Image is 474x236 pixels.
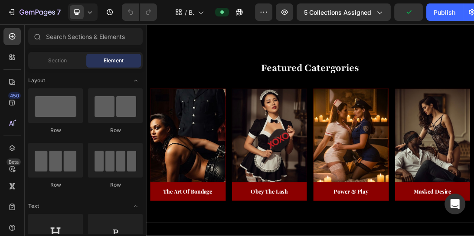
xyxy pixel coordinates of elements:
iframe: Design area [146,24,474,236]
input: Search Sections & Elements [28,28,143,45]
div: Row [28,181,83,189]
div: Publish [434,8,455,17]
span: BDSM KINK [189,8,194,17]
button: Publish [426,3,463,21]
span: Toggle open [129,199,143,213]
div: Undo/Redo [122,3,157,21]
div: Row [88,181,143,189]
p: 7 [57,7,61,17]
span: Element [104,57,124,65]
span: / [185,8,187,17]
span: 5 collections assigned [304,8,371,17]
div: Beta [7,158,21,165]
span: Toggle open [129,74,143,87]
span: Section [48,57,67,65]
div: Row [28,126,83,134]
div: Row [88,126,143,134]
div: Open Intercom Messenger [445,194,465,214]
button: 5 collections assigned [297,3,391,21]
button: 7 [3,3,65,21]
span: Layout [28,77,45,84]
div: 450 [8,92,21,99]
span: Text [28,202,39,210]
